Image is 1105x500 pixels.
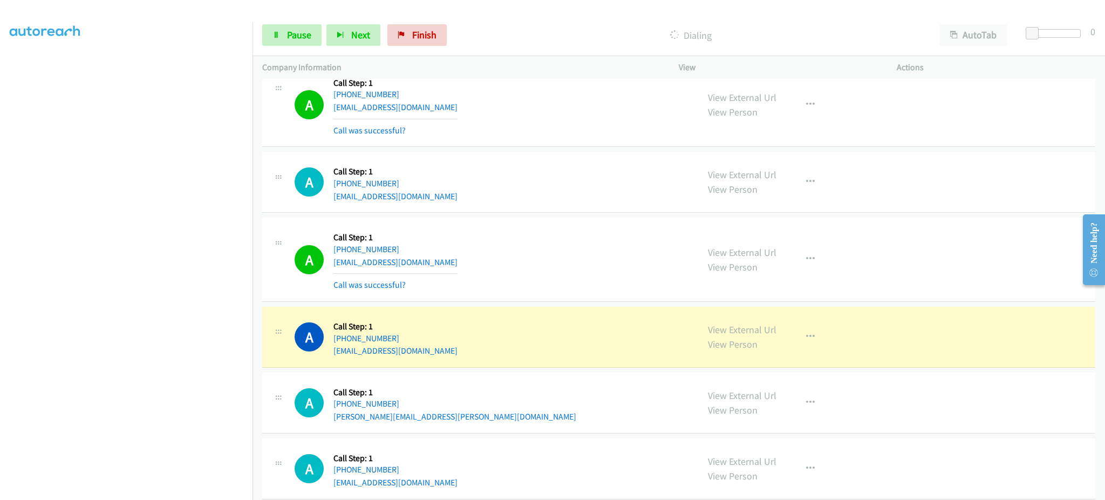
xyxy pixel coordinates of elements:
[333,477,458,488] a: [EMAIL_ADDRESS][DOMAIN_NAME]
[295,167,324,197] h1: A
[287,29,311,41] span: Pause
[333,178,399,188] a: [PHONE_NUMBER]
[333,257,458,267] a: [EMAIL_ADDRESS][DOMAIN_NAME]
[333,102,458,112] a: [EMAIL_ADDRESS][DOMAIN_NAME]
[333,280,406,290] a: Call was successful?
[295,388,324,417] h1: A
[708,338,758,350] a: View Person
[295,322,324,352] h1: A
[333,89,399,99] a: [PHONE_NUMBER]
[262,24,322,46] a: Pause
[333,333,399,343] a: [PHONE_NUMBER]
[326,24,380,46] button: Next
[295,90,324,119] h1: A
[333,321,458,332] h5: Call Step: 1
[708,389,776,402] a: View External Url
[1031,29,1081,38] div: Delay between calls (in seconds)
[333,464,399,475] a: [PHONE_NUMBER]
[351,29,370,41] span: Next
[708,91,776,104] a: View External Url
[461,28,920,43] p: Dialing
[708,246,776,259] a: View External Url
[412,29,436,41] span: Finish
[1090,24,1095,39] div: 0
[708,404,758,416] a: View Person
[333,387,576,398] h5: Call Step: 1
[897,61,1095,74] p: Actions
[708,106,758,118] a: View Person
[295,454,324,483] h1: A
[708,261,758,273] a: View Person
[1074,207,1105,293] iframe: Resource Center
[708,455,776,468] a: View External Url
[295,454,324,483] div: The call is yet to be attempted
[333,232,458,243] h5: Call Step: 1
[333,125,406,136] a: Call was successful?
[940,24,1007,46] button: AutoTab
[333,191,458,201] a: [EMAIL_ADDRESS][DOMAIN_NAME]
[333,346,458,356] a: [EMAIL_ADDRESS][DOMAIN_NAME]
[708,323,776,336] a: View External Url
[333,166,458,177] h5: Call Step: 1
[708,470,758,482] a: View Person
[387,24,447,46] a: Finish
[262,61,659,74] p: Company Information
[295,245,324,274] h1: A
[708,168,776,181] a: View External Url
[333,244,399,254] a: [PHONE_NUMBER]
[333,78,458,89] h5: Call Step: 1
[295,388,324,417] div: The call is yet to be attempted
[333,453,458,464] h5: Call Step: 1
[679,61,877,74] p: View
[333,411,576,422] a: [PERSON_NAME][EMAIL_ADDRESS][PERSON_NAME][DOMAIN_NAME]
[295,167,324,197] div: The call is yet to be attempted
[708,183,758,195] a: View Person
[333,398,399,409] a: [PHONE_NUMBER]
